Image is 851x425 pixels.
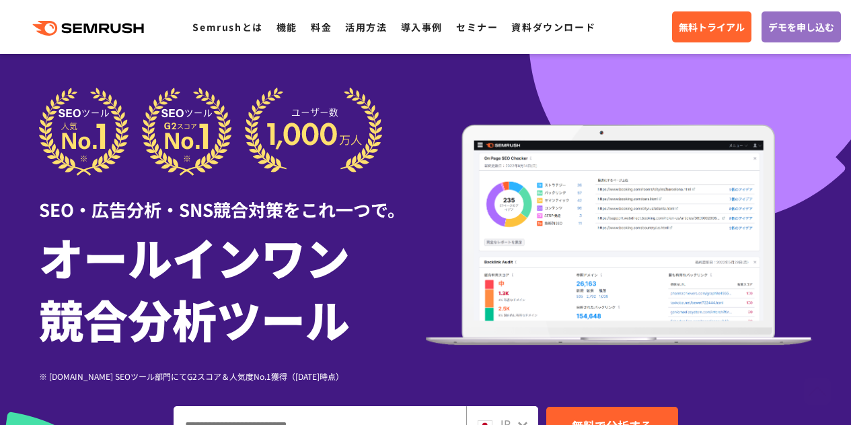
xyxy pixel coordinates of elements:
a: デモを申し込む [762,11,841,42]
a: 料金 [311,20,332,34]
h1: オールインワン 競合分析ツール [39,226,426,350]
a: 導入事例 [401,20,443,34]
a: 活用方法 [345,20,387,34]
a: 無料トライアル [672,11,751,42]
a: セミナー [456,20,498,34]
a: 機能 [276,20,297,34]
span: 無料トライアル [679,20,745,34]
span: デモを申し込む [768,20,834,34]
div: SEO・広告分析・SNS競合対策をこれ一つで。 [39,176,426,222]
a: Semrushとは [192,20,262,34]
div: ※ [DOMAIN_NAME] SEOツール部門にてG2スコア＆人気度No.1獲得（[DATE]時点） [39,370,426,383]
a: 資料ダウンロード [511,20,595,34]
